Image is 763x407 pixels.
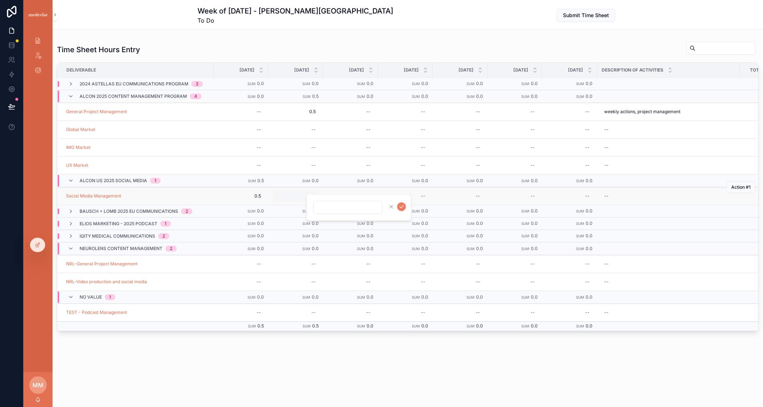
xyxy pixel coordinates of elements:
small: Sum [521,234,529,238]
span: 0.0 [421,233,428,238]
span: IQity Medical Communications [80,233,155,239]
div: -- [476,162,480,168]
small: Sum [248,82,256,86]
div: -- [585,145,590,150]
div: -- [530,109,535,115]
small: Sum [412,247,420,251]
small: Sum [357,179,365,183]
small: Sum [248,179,256,183]
div: -- [604,193,609,199]
div: -- [311,279,316,285]
div: -- [530,261,535,267]
div: -- [257,310,261,315]
div: -- [585,261,590,267]
span: Social Media Management [66,193,121,199]
small: Sum [467,295,475,299]
small: Sum [357,95,365,99]
small: Sum [467,222,475,226]
span: MM [32,381,43,389]
small: Sum [302,209,310,213]
span: TEST - Podcast Management [66,310,127,315]
span: 0.5 [312,93,319,99]
small: Sum [467,324,475,328]
div: -- [311,145,316,150]
div: -- [421,193,425,199]
small: Sum [412,324,420,328]
a: IMG Market [66,145,91,150]
span: 0.0 [312,81,319,86]
small: Sum [303,324,311,328]
span: 0.0 [476,220,483,226]
small: Sum [521,179,529,183]
span: 0.0 [367,246,373,251]
small: Sum [576,209,584,213]
div: -- [585,279,590,285]
a: Global Market [66,127,95,133]
span: 0.0 [586,233,593,238]
div: -- [476,261,480,267]
small: Sum [412,95,420,99]
div: -- [604,279,609,285]
div: -- [421,261,425,267]
div: -- [257,109,261,115]
span: 0.0 [312,246,319,251]
div: -- [604,162,609,168]
span: 0.0 [531,294,538,300]
small: Sum [576,82,584,86]
span: 0.0 [531,323,538,329]
small: Sum [467,209,475,213]
a: NRL-General Project Management [66,261,138,267]
div: -- [604,261,609,267]
div: -- [476,145,480,150]
small: Sum [248,324,256,328]
small: Sum [521,324,529,328]
span: Elios Marketing - 2025 Podcast [80,221,157,227]
div: -- [530,145,535,150]
div: -- [421,109,425,115]
span: 0.0 [367,93,373,99]
h1: Time Sheet Hours Entry [57,45,140,55]
div: 4 [194,93,197,99]
small: Sum [467,247,475,251]
small: Sum [521,222,529,226]
div: -- [421,162,425,168]
small: Sum [412,295,420,299]
span: 0.0 [257,81,264,86]
small: Sum [248,247,256,251]
span: 0.0 [586,323,593,329]
span: 0.5 [257,178,264,183]
span: NRL-Video production and social media [66,279,147,285]
small: Sum [248,209,256,213]
span: [DATE] [294,67,309,73]
small: Sum [357,234,365,238]
span: 0.0 [257,93,264,99]
button: Action #1 [726,181,755,193]
small: Sum [521,247,529,251]
span: 0.0 [476,323,483,329]
div: -- [530,162,535,168]
small: Sum [357,295,365,299]
small: Sum [357,222,365,226]
span: [DATE] [513,67,528,73]
span: 0.0 [531,178,538,183]
small: Sum [576,95,584,99]
span: Submit Time Sheet [563,12,609,19]
h1: Week of [DATE] - [PERSON_NAME][GEOGRAPHIC_DATA] [198,6,393,16]
div: -- [366,193,371,199]
span: 0.0 [531,220,538,226]
small: Sum [521,82,529,86]
span: 0.0 [367,81,373,86]
small: Sum [302,222,310,226]
small: Sum [248,95,256,99]
div: -- [476,279,480,285]
div: -- [311,162,316,168]
small: Sum [521,95,529,99]
small: Sum [357,324,365,328]
span: 0.0 [421,323,428,329]
a: General Project Management [66,109,127,115]
div: -- [366,310,371,315]
button: Submit Time Sheet [557,9,615,22]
